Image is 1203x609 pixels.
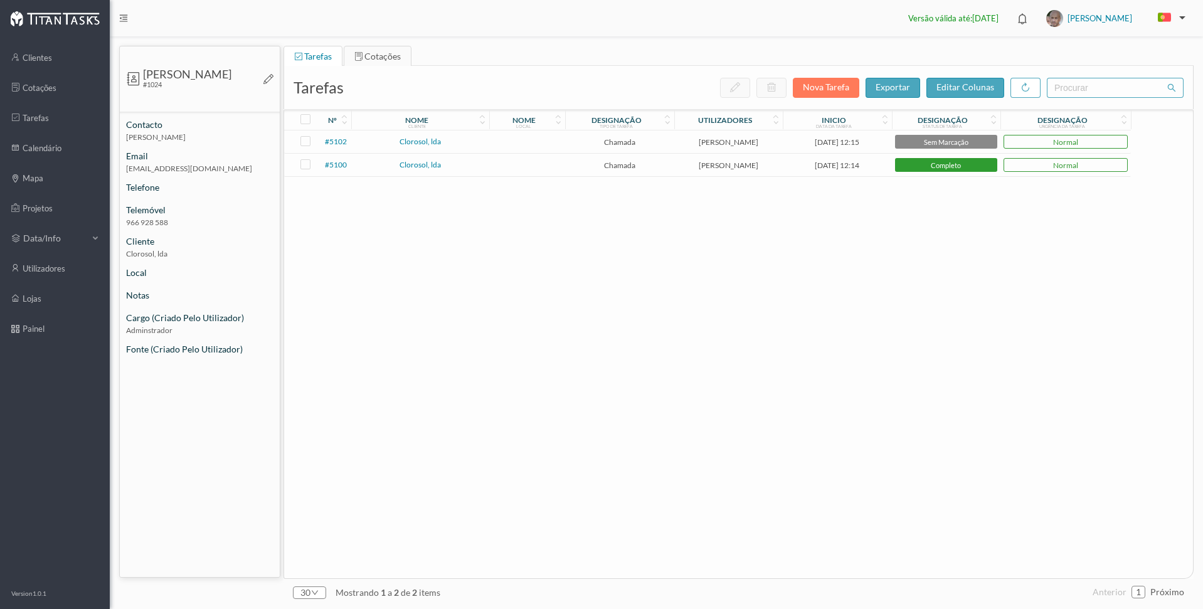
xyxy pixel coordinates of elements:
[10,11,100,26] img: Logo
[364,51,401,61] span: cotações
[379,587,388,598] span: 1
[822,115,846,125] div: inicio
[304,51,332,61] span: tarefas
[1148,8,1190,28] button: PT
[294,78,344,97] span: tarefas
[866,78,920,98] button: exportar
[388,587,392,598] span: a
[310,589,319,596] i: icon: down
[300,583,310,602] div: 30
[897,139,995,146] span: sem marcação
[604,137,635,147] span: chamada
[120,289,280,302] div: notas
[392,587,401,598] span: 2
[325,137,347,146] span: #5102
[120,216,280,235] span: 966 928 588
[803,82,849,92] span: nova tarefa
[1093,586,1126,597] span: anterior
[923,124,962,129] div: status de tarefa
[1131,586,1145,598] li: 1
[120,118,280,131] div: contacto
[120,324,280,342] span: Adminstrador
[926,78,1004,98] button: editar colunas
[23,232,86,245] span: data/info
[401,587,410,598] span: de
[120,248,280,266] span: Clorosol, lda
[11,589,46,598] p: Version 1.0.1
[1150,586,1184,597] span: próximo
[918,115,968,125] div: designação
[1014,11,1031,27] i: icon: bell
[1006,161,1125,170] span: normal
[677,161,780,170] span: [PERSON_NAME]
[793,78,859,98] button: nova tarefa
[677,137,780,147] span: [PERSON_NAME]
[1093,582,1126,602] li: Página Anterior
[600,124,633,129] div: tipo de tarefa
[591,115,642,125] div: designação
[325,160,347,169] span: #5100
[408,124,426,129] div: cliente
[143,68,231,80] div: [PERSON_NAME]
[419,587,440,598] span: items
[1167,83,1176,92] i: icon: search
[1132,583,1145,601] a: 1
[897,162,995,169] span: completo
[410,587,419,598] span: 2
[1046,10,1063,27] img: txTsP8FTIqgEhwJwtkAAAAASUVORK5CYII=
[120,235,280,248] div: cliente
[876,82,910,92] span: exportar
[816,124,852,129] div: data da tarefa
[1039,124,1085,129] div: urgência da tarefa
[328,115,337,125] div: nº
[336,587,379,598] span: mostrando
[1150,582,1184,602] li: Página Seguinte
[120,162,280,181] span: [EMAIL_ADDRESS][DOMAIN_NAME]
[1037,115,1088,125] div: designação
[120,149,280,162] div: email
[698,115,752,125] div: utilizadores
[120,311,280,324] div: Cargo (criado pelo utilizador)
[120,203,280,216] div: telemóvel
[604,161,635,170] span: chamada
[120,266,280,279] div: local
[1006,137,1125,147] span: normal
[143,80,162,88] span: #1024
[400,137,441,146] a: Clorosol, lda
[405,115,428,125] div: nome
[512,115,536,125] div: nome
[120,181,280,194] div: telefone
[815,161,859,170] span: [DATE] 12:14
[815,137,859,147] span: [DATE] 12:15
[120,342,280,356] div: Fonte (criado pelo utilizador)
[516,124,531,129] div: local
[1047,78,1184,98] input: procurar
[119,14,128,23] i: icon: menu-fold
[400,160,441,169] a: Clorosol, lda
[120,131,280,149] span: [PERSON_NAME]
